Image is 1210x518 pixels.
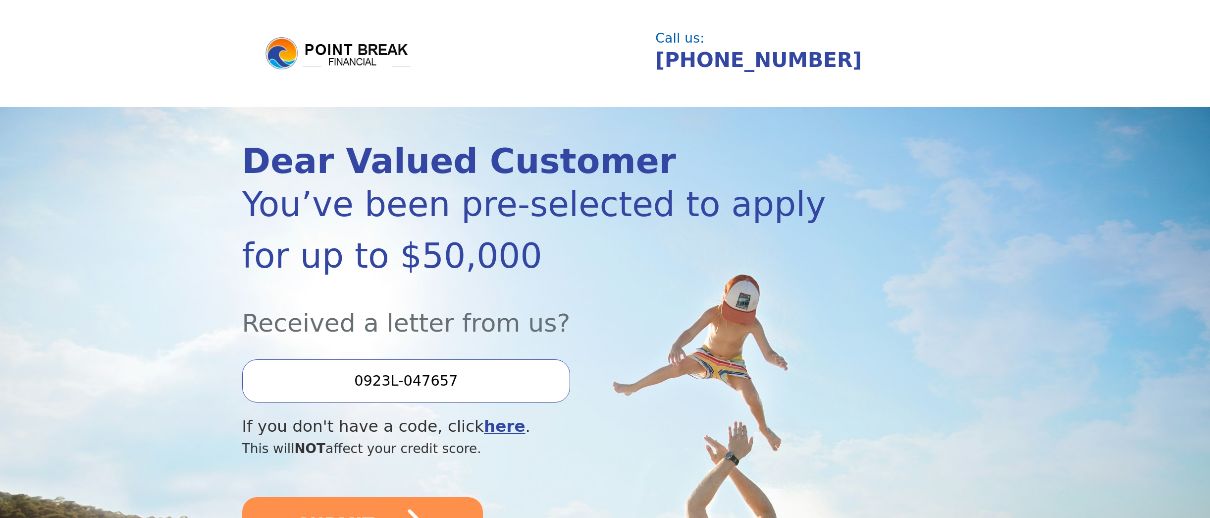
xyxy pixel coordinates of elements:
[295,441,326,456] span: NOT
[655,48,862,72] a: [PHONE_NUMBER]
[242,359,570,402] input: Enter your Offer Code:
[242,414,859,439] div: If you don't have a code, click .
[242,144,859,178] div: Dear Valued Customer
[264,36,413,71] img: logo.png
[242,178,859,282] div: You’ve been pre-selected to apply for up to $50,000
[655,32,958,45] div: Call us:
[484,417,526,436] a: here
[242,439,859,459] div: This will affect your credit score.
[242,282,859,342] div: Received a letter from us?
